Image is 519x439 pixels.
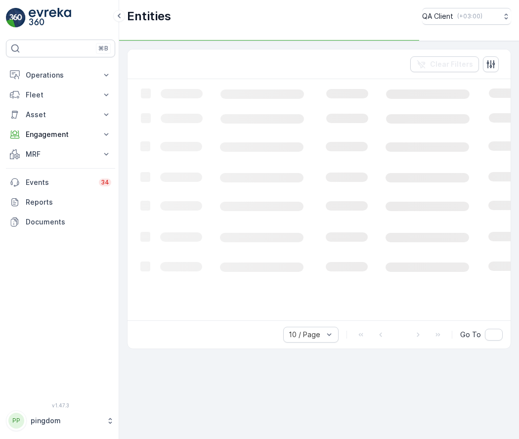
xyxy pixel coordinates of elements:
p: Reports [26,197,111,207]
img: logo_light-DOdMpM7g.png [29,8,71,28]
button: QA Client(+03:00) [422,8,511,25]
p: ( +03:00 ) [457,12,482,20]
a: Events34 [6,173,115,192]
p: Events [26,177,93,187]
img: logo [6,8,26,28]
a: Reports [6,192,115,212]
span: v 1.47.3 [6,402,115,408]
button: Fleet [6,85,115,105]
button: Engagement [6,125,115,144]
p: Clear Filters [430,59,473,69]
button: Clear Filters [410,56,479,72]
div: PP [8,413,24,429]
p: Fleet [26,90,95,100]
p: Operations [26,70,95,80]
p: Documents [26,217,111,227]
button: Asset [6,105,115,125]
p: MRF [26,149,95,159]
p: ⌘B [98,44,108,52]
p: Engagement [26,130,95,139]
p: Entities [127,8,171,24]
button: Operations [6,65,115,85]
span: Go To [460,330,481,340]
a: Documents [6,212,115,232]
p: Asset [26,110,95,120]
button: PPpingdom [6,410,115,431]
p: 34 [101,178,109,186]
button: MRF [6,144,115,164]
p: QA Client [422,11,453,21]
p: pingdom [31,416,101,426]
